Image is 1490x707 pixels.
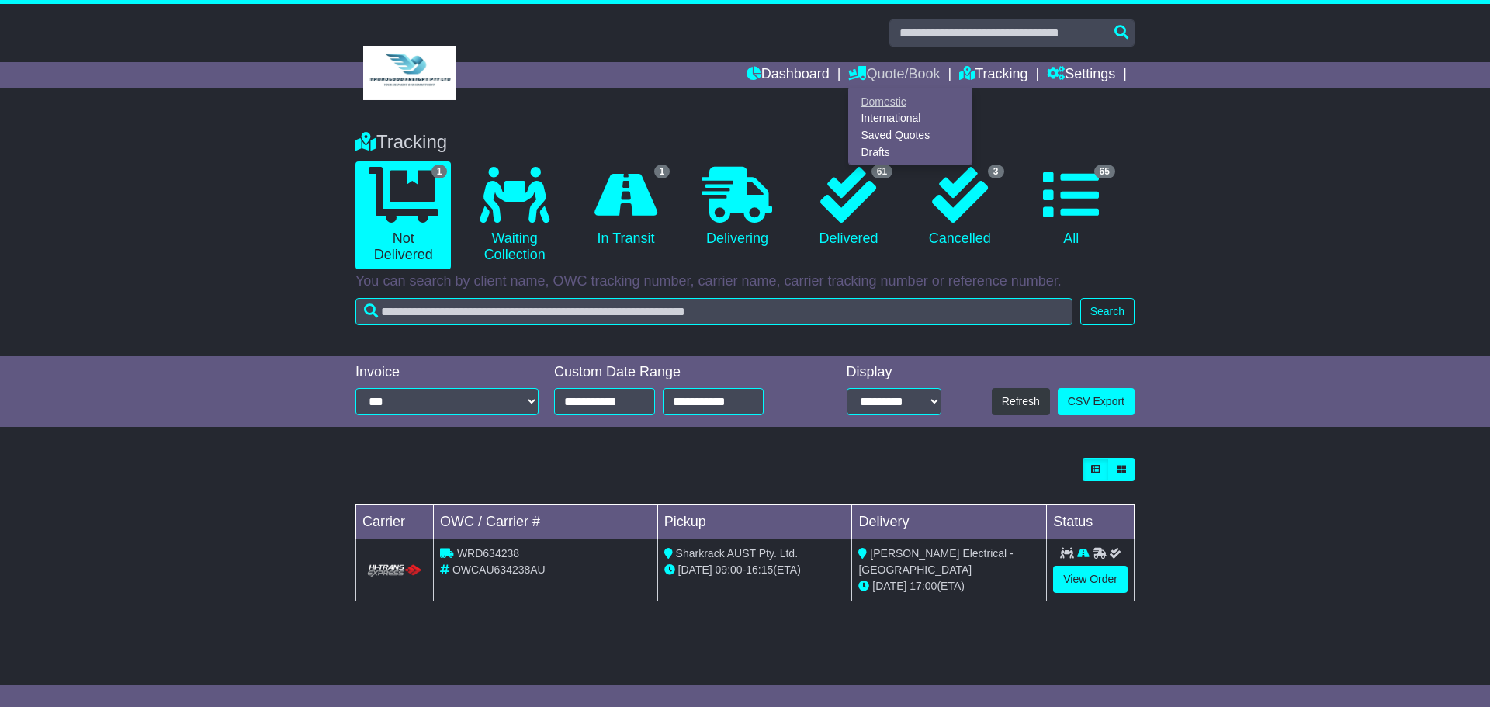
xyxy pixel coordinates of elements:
div: - (ETA) [664,562,846,578]
a: View Order [1053,566,1128,593]
img: HiTrans.png [366,563,424,578]
span: WRD634238 [457,547,519,560]
td: OWC / Carrier # [434,505,658,539]
div: Invoice [355,364,539,381]
span: 1 [431,165,448,178]
p: You can search by client name, OWC tracking number, carrier name, carrier tracking number or refe... [355,273,1135,290]
button: Refresh [992,388,1050,415]
span: 61 [871,165,892,178]
span: 3 [988,165,1004,178]
button: Search [1080,298,1135,325]
td: Status [1047,505,1135,539]
span: 17:00 [910,580,937,592]
a: Settings [1047,62,1115,88]
a: 65 All [1024,161,1119,253]
td: Delivery [852,505,1047,539]
span: OWCAU634238AU [452,563,546,576]
span: [DATE] [678,563,712,576]
span: 16:15 [746,563,773,576]
a: Domestic [849,93,972,110]
div: Quote/Book [848,88,972,165]
a: Delivering [689,161,785,253]
a: 1 In Transit [578,161,674,253]
a: International [849,110,972,127]
a: 1 Not Delivered [355,161,451,269]
a: Tracking [959,62,1027,88]
span: 09:00 [716,563,743,576]
div: Custom Date Range [554,364,803,381]
a: 61 Delivered [801,161,896,253]
span: Sharkrack AUST Pty. Ltd. [676,547,798,560]
a: Quote/Book [848,62,940,88]
span: [PERSON_NAME] Electrical - [GEOGRAPHIC_DATA] [858,547,1013,576]
td: Pickup [657,505,852,539]
span: 1 [654,165,670,178]
div: Display [847,364,941,381]
a: 3 Cancelled [912,161,1007,253]
a: Waiting Collection [466,161,562,269]
a: Saved Quotes [849,127,972,144]
a: CSV Export [1058,388,1135,415]
span: 65 [1094,165,1115,178]
td: Carrier [356,505,434,539]
span: [DATE] [872,580,906,592]
a: Dashboard [747,62,830,88]
div: (ETA) [858,578,1040,594]
div: Tracking [348,131,1142,154]
a: Drafts [849,144,972,161]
